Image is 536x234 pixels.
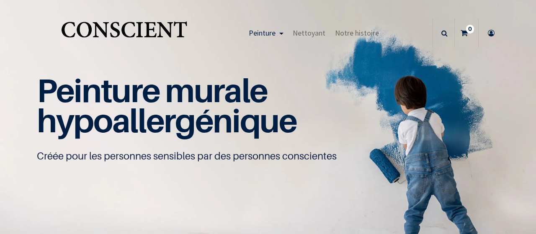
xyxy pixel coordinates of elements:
[37,149,499,163] p: Créée pour les personnes sensibles par des personnes conscientes
[335,28,379,38] span: Notre histoire
[244,18,288,48] a: Peinture
[59,17,189,50] a: Logo of Conscient
[59,17,189,50] img: Conscient
[37,71,268,110] span: Peinture murale
[466,25,474,33] sup: 0
[455,18,478,48] a: 0
[293,28,325,38] span: Nettoyant
[249,28,276,38] span: Peinture
[37,101,297,140] span: hypoallergénique
[493,180,532,219] iframe: Tidio Chat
